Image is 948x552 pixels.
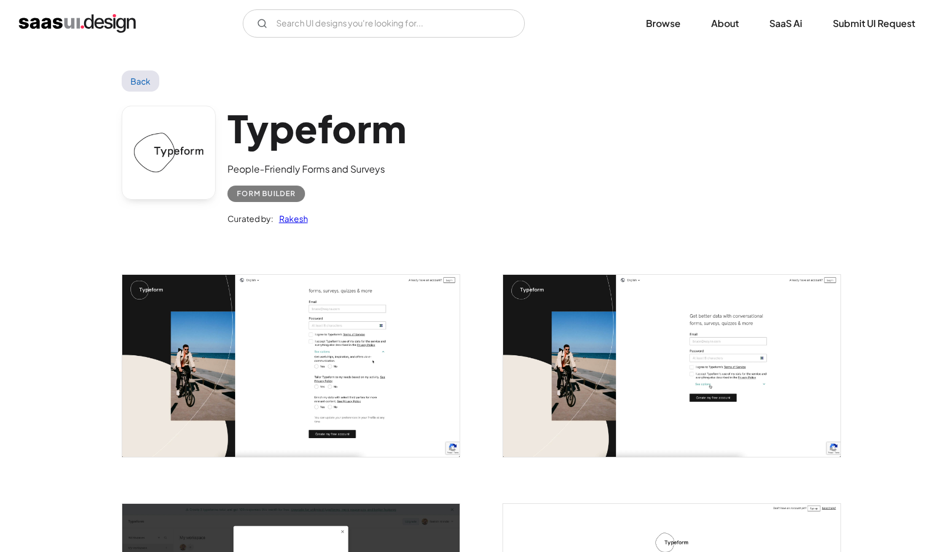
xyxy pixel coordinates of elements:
img: 6018de40d9c89fb7adfd2a6a_Typeform%20get%20started.jpg [503,275,840,457]
a: About [697,11,753,36]
input: Search UI designs you're looking for... [243,9,525,38]
a: open lightbox [122,275,460,457]
h1: Typeform [227,106,406,151]
form: Email Form [243,9,525,38]
a: Rakesh [273,211,308,225]
img: 6018de4019cb53f0c9ae1336_Typeform%20get%20started%202.jpg [122,275,460,457]
div: People-Friendly Forms and Surveys [227,162,406,176]
a: Back [122,70,160,92]
div: Form Builder [237,187,296,201]
div: Curated by: [227,211,273,225]
a: open lightbox [503,275,840,457]
a: Submit UI Request [819,11,929,36]
a: home [19,14,136,33]
a: Browse [632,11,695,36]
a: SaaS Ai [755,11,816,36]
